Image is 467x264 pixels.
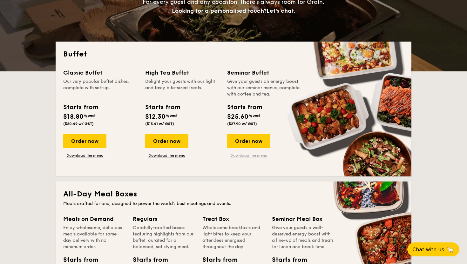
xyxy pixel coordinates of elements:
div: Carefully-crafted boxes featuring highlights from our buffet, curated for a balanced, satisfying ... [133,225,195,250]
div: Our very popular buffet dishes, complete with set-up. [63,78,138,97]
a: Download the menu [145,153,188,158]
div: Starts from [145,102,180,112]
button: Chat with us🦙 [407,242,459,256]
span: ($27.90 w/ GST) [227,122,257,126]
span: 🦙 [447,246,454,253]
div: Wholesome breakfasts and light bites to keep your attendees energised throughout the day. [202,225,264,250]
div: Give your guests an energy boost with our seminar menus, complete with coffee and tea. [227,78,301,97]
span: ($13.41 w/ GST) [145,122,174,126]
div: Give your guests a well-deserved energy boost with a line-up of meals and treats for lunch and br... [272,225,334,250]
h2: Buffet [63,49,404,59]
div: Meals crafted for one, designed to power the world's best meetings and events. [63,201,404,207]
div: Enjoy wholesome, delicious meals available for same-day delivery with no minimum order. [63,225,125,250]
span: /guest [248,113,261,118]
a: Download the menu [227,153,270,158]
span: $18.80 [63,113,84,121]
div: Seminar Meal Box [272,214,334,223]
div: Order now [227,134,270,148]
div: High Tea Buffet [145,68,220,77]
a: Download the menu [63,153,106,158]
div: Meals on Demand [63,214,125,223]
div: Order now [63,134,106,148]
div: Regulars [133,214,195,223]
span: Looking for a personalised touch? [172,7,267,14]
div: Starts from [63,102,98,112]
div: Delight your guests with our light and tasty bite-sized treats. [145,78,220,97]
span: $12.30 [145,113,166,121]
div: Seminar Buffet [227,68,301,77]
span: Chat with us [412,247,444,253]
span: Let's chat. [267,7,295,14]
span: $25.60 [227,113,248,121]
div: Order now [145,134,188,148]
div: Treat Box [202,214,264,223]
span: /guest [166,113,178,118]
h2: All-Day Meal Boxes [63,189,404,199]
div: Classic Buffet [63,68,138,77]
span: ($20.49 w/ GST) [63,122,94,126]
div: Starts from [227,102,262,112]
span: /guest [84,113,96,118]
